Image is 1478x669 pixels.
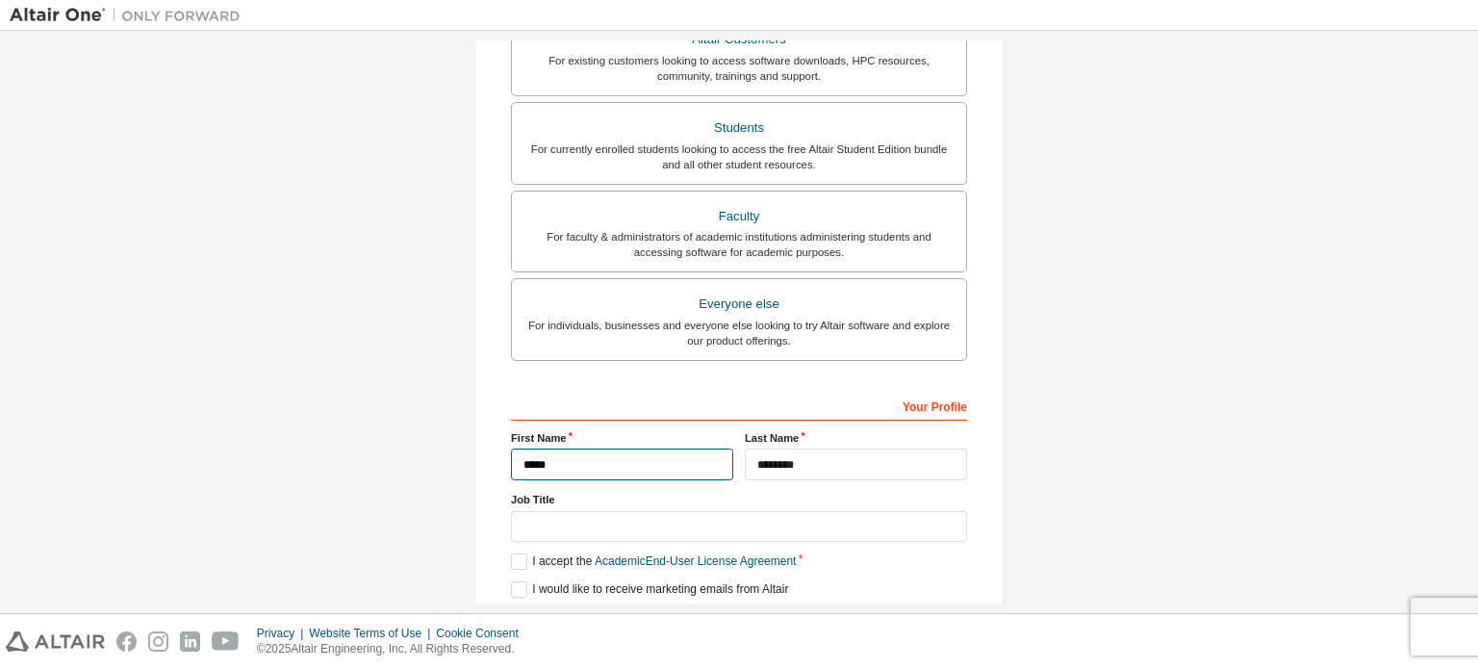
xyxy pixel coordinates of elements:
div: For currently enrolled students looking to access the free Altair Student Edition bundle and all ... [523,142,955,172]
div: For existing customers looking to access software downloads, HPC resources, community, trainings ... [523,53,955,84]
img: facebook.svg [116,631,137,652]
div: Faculty [523,203,955,230]
p: © 2025 Altair Engineering, Inc. All Rights Reserved. [257,641,530,657]
div: For faculty & administrators of academic institutions administering students and accessing softwa... [523,229,955,260]
div: Everyone else [523,291,955,318]
label: I accept the [511,553,796,570]
img: altair_logo.svg [6,631,105,652]
div: Your Profile [511,390,967,421]
div: Cookie Consent [436,626,529,641]
div: Privacy [257,626,309,641]
div: Website Terms of Use [309,626,436,641]
a: Academic End-User License Agreement [595,554,796,568]
label: I would like to receive marketing emails from Altair [511,581,788,598]
img: youtube.svg [212,631,240,652]
div: For individuals, businesses and everyone else looking to try Altair software and explore our prod... [523,318,955,348]
img: linkedin.svg [180,631,200,652]
label: Last Name [745,430,967,446]
img: Altair One [10,6,250,25]
img: instagram.svg [148,631,168,652]
label: First Name [511,430,733,446]
label: Job Title [511,492,967,507]
div: Students [523,115,955,142]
